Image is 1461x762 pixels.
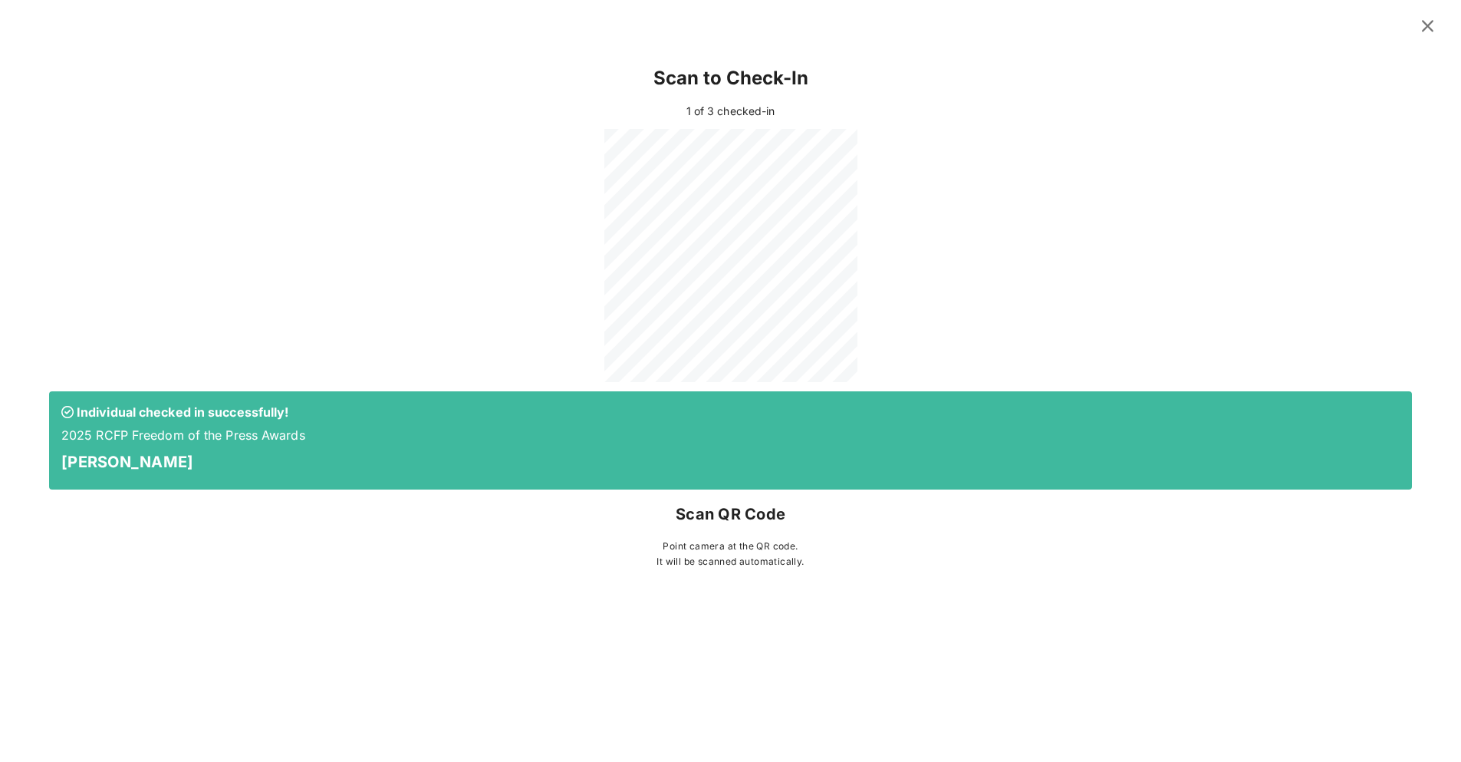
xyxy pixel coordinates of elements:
p: [PERSON_NAME] [61,450,1400,474]
div: Scan to Check-In [49,54,1412,103]
p: It will be scanned automatically. [49,554,1412,569]
p: Individual checked in successfully! [61,404,1400,421]
div: 1 of 3 checked-in [49,103,1412,120]
p: Point camera at the QR code. [49,539,1412,554]
p: 2025 RCFP Freedom of the Press Awards [61,427,1400,444]
p: Scan QR Code [49,502,1412,526]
